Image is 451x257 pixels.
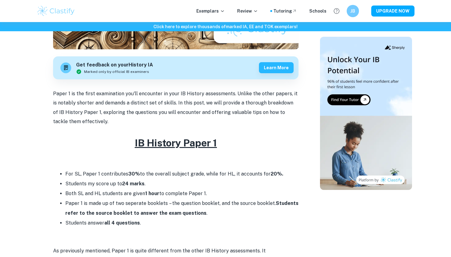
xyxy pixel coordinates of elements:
[309,8,326,14] a: Schools
[320,37,412,190] img: Thumbnail
[259,62,294,73] button: Learn more
[65,218,299,228] li: Students answer .
[196,8,225,14] p: Exemplars
[53,56,299,79] a: Get feedback on yourHistory IAMarked only by official IB examinersLearn more
[65,179,299,189] li: Students my score up to .
[145,191,159,196] strong: 1 hour
[237,8,258,14] p: Review
[371,6,414,17] button: UPGRADE NOW
[37,5,75,17] img: Clastify logo
[65,189,299,198] li: Both SL and HL students are given to complete Paper 1.
[122,181,145,187] strong: 24 marks
[273,8,297,14] a: Tutoring
[104,220,140,226] strong: all 4 questions
[65,169,299,179] li: For SL, Paper 1 contributes to the overall subject grade, while for HL, it accounts for
[331,6,342,16] button: Help and Feedback
[271,171,283,177] strong: 20%.
[128,171,140,177] strong: 30%
[76,61,153,69] h6: Get feedback on your History IA
[1,23,450,30] h6: Click here to explore thousands of marked IA, EE and TOK exemplars !
[349,8,357,14] h6: JB
[65,198,299,218] li: Paper 1 is made up of two seperate booklets – the question booklet, and the source booklet. .
[347,5,359,17] button: JB
[84,69,149,74] span: Marked only by official IB examiners
[65,200,299,216] strong: Students refer to the source booklet to answer the exam questions
[135,137,217,149] u: IB History Paper 1
[53,89,299,127] p: Paper 1 is the first examination you'll encounter in your IB History assessments. Unlike the othe...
